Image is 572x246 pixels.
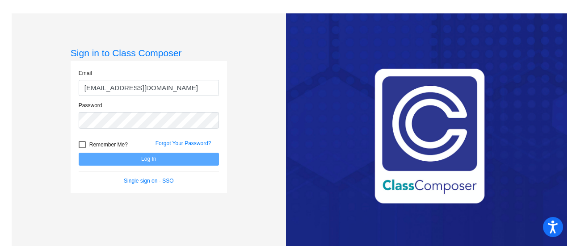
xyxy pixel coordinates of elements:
[71,47,227,58] h3: Sign in to Class Composer
[79,69,92,77] label: Email
[124,178,173,184] a: Single sign on - SSO
[89,139,128,150] span: Remember Me?
[156,140,211,146] a: Forgot Your Password?
[79,101,102,109] label: Password
[79,153,219,166] button: Log In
